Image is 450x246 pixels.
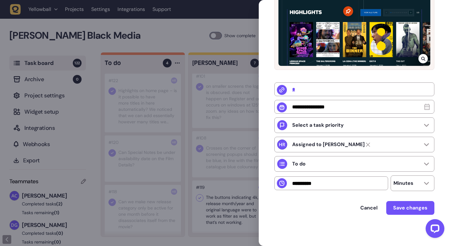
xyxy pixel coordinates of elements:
p: Select a task priority [292,122,344,128]
button: Cancel [354,202,384,214]
iframe: LiveChat chat widget [421,217,447,243]
p: Minutes [393,180,413,186]
p: To do [292,161,306,167]
span: Save changes [393,205,427,210]
strong: Harry Robinson [292,141,365,148]
button: Save changes [386,201,434,215]
span: Cancel [360,205,377,210]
